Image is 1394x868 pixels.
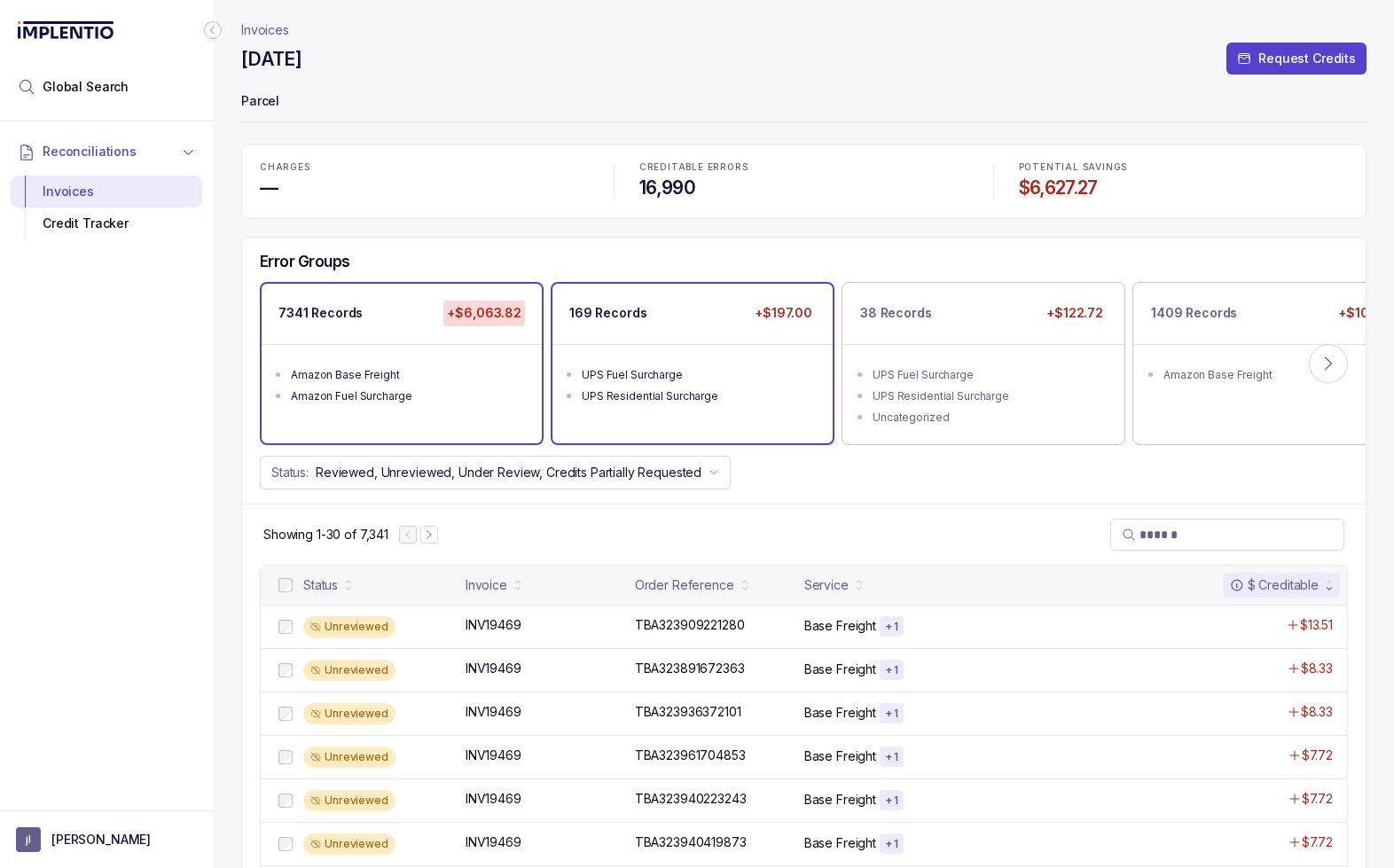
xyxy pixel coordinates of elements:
p: TBA323909221280 [635,616,745,634]
div: Amazon Base Freight [291,366,523,384]
input: checkbox-checkbox [278,794,293,808]
input: checkbox-checkbox [278,578,293,592]
p: $7.72 [1302,790,1333,808]
button: Reconciliations [11,132,202,171]
p: + 1 [885,750,898,764]
div: Uncategorized [873,409,1105,426]
p: Showing 1-30 of 7,341 [263,526,388,543]
button: Status:Reviewed, Unreviewed, Under Review, Credits Partially Requested [260,456,731,489]
p: + 1 [885,707,898,721]
p: TBA323940223243 [635,790,747,808]
p: +$122.72 [1043,301,1107,325]
p: INV19469 [466,660,521,677]
h5: Error Groups [260,252,350,271]
input: checkbox-checkbox [278,837,293,851]
p: Reviewed, Unreviewed, Under Review, Credits Partially Requested [316,464,701,481]
p: +$6,063.82 [443,301,525,325]
span: Global Search [43,78,129,96]
div: Status [303,576,338,594]
button: Next Page [420,526,438,543]
div: Invoice [466,576,507,594]
p: TBA323891672363 [635,660,745,677]
h4: 16,990 [639,176,968,200]
p: $7.72 [1302,747,1333,764]
button: Request Credits [1226,43,1367,74]
p: 38 Records [860,304,932,322]
input: checkbox-checkbox [278,750,293,764]
p: TBA323936372101 [635,703,741,721]
div: Unreviewed [303,660,395,681]
p: Base Freight [804,617,876,635]
p: CHARGES [260,162,589,173]
p: Parcel [241,85,1367,121]
p: $8.33 [1301,660,1333,677]
p: INV19469 [466,703,521,721]
p: Base Freight [804,704,876,722]
div: Unreviewed [303,747,395,768]
div: Unreviewed [303,790,395,811]
h4: [DATE] [241,47,302,72]
p: $13.51 [1300,616,1333,634]
p: + 1 [885,837,898,851]
div: Unreviewed [303,703,395,724]
p: + 1 [885,663,898,677]
div: UPS Residential Surcharge [582,387,814,405]
div: Service [804,576,849,594]
div: UPS Residential Surcharge [873,387,1105,405]
p: [PERSON_NAME] [51,831,151,848]
div: Order Reference [635,576,734,594]
p: Base Freight [804,834,876,852]
p: + 1 [885,620,898,634]
p: +$197.00 [751,301,816,325]
p: INV19469 [466,790,521,808]
h4: — [260,176,589,200]
p: $7.72 [1302,833,1333,851]
p: + 1 [885,794,898,808]
div: Credit Tracker [25,207,188,239]
div: Unreviewed [303,616,395,637]
p: Base Freight [804,661,876,678]
div: Invoices [25,176,188,207]
input: checkbox-checkbox [278,620,293,634]
p: Base Freight [804,747,876,765]
p: Base Freight [804,791,876,809]
span: Reconciliations [43,143,137,160]
div: Amazon Fuel Surcharge [291,387,523,405]
p: Request Credits [1258,50,1356,67]
p: CREDITABLE ERRORS [639,162,968,173]
a: Invoices [241,21,289,39]
p: 7341 Records [278,304,363,322]
p: TBA323940419873 [635,833,747,851]
p: INV19469 [466,833,521,851]
p: 169 Records [569,304,646,322]
p: POTENTIAL SAVINGS [1019,162,1348,173]
p: 1409 Records [1151,304,1237,322]
nav: breadcrumb [241,21,289,39]
div: $ Creditable [1230,576,1319,594]
p: Status: [271,464,309,481]
div: Reconciliations [11,172,202,244]
h4: $6,627.27 [1019,176,1348,200]
div: Collapse Icon [202,20,223,41]
p: INV19469 [466,616,521,634]
div: UPS Fuel Surcharge [873,366,1105,384]
div: Remaining page entries [263,526,388,543]
div: UPS Fuel Surcharge [582,366,814,384]
input: checkbox-checkbox [278,707,293,721]
div: Unreviewed [303,833,395,855]
p: INV19469 [466,747,521,764]
input: checkbox-checkbox [278,663,293,677]
button: User initials[PERSON_NAME] [16,827,197,852]
p: $8.33 [1301,703,1333,721]
span: User initials [16,827,41,852]
p: TBA323961704853 [635,747,746,764]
